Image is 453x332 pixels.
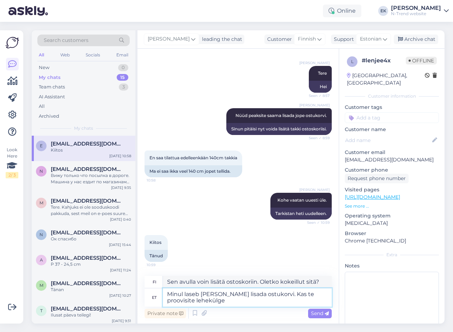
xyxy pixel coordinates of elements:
span: Tere [318,70,327,76]
div: Extra [345,252,439,258]
span: Nüüd peaksite saama lisada jope ostukorvi. [235,113,327,118]
span: Finnish [298,35,316,43]
div: Team chats [39,84,65,91]
div: AI Assistant [39,93,65,100]
div: Look Here [6,147,18,178]
div: fi [153,276,156,288]
div: 3 [119,84,128,91]
div: Tänan [51,287,131,293]
div: Socials [84,50,102,60]
div: [DATE] 9:31 [112,318,131,324]
input: Add a tag [345,112,439,123]
div: 2 / 3 [6,172,18,178]
div: [DATE] 10:27 [109,293,131,298]
div: Kiitos [51,147,131,153]
div: [DATE] 15:44 [109,242,131,247]
div: [GEOGRAPHIC_DATA], [GEOGRAPHIC_DATA] [347,72,425,87]
p: Browser [345,230,439,237]
span: Offline [406,57,437,64]
a: [URL][DOMAIN_NAME] [345,194,400,200]
div: Ок спасибо [51,236,131,242]
span: tea.aagussaar@mail.ee [51,306,124,312]
span: Seen ✓ 8:59 [303,135,330,141]
span: l [351,59,354,64]
p: Customer tags [345,104,439,111]
div: Вижу только что посылка в дороге. Машина у нас ездит по магазинам один раз в неделю. Если хотите ... [51,172,131,185]
p: See more ... [345,203,439,209]
div: Tänud [145,250,168,262]
p: Chrome [TECHNICAL_ID] [345,237,439,245]
span: m [39,283,43,288]
div: All [39,103,45,110]
a: [PERSON_NAME]N-Trend website [391,5,449,17]
img: Askly Logo [6,36,19,49]
span: 10:59 [147,262,173,268]
span: [PERSON_NAME] [148,35,190,43]
div: [DATE] 0:40 [110,217,131,222]
div: Tarkistan heti uudelleen. [270,208,332,220]
div: P 37 - 24,5 cm [51,261,131,268]
span: n [39,232,43,237]
span: Seen ✓ 8:57 [303,93,330,98]
span: 10:58 [147,178,173,183]
textarea: Sen avulla voin lisätä ostoskoriin. Oletko kokeillut sitä? [163,276,332,288]
div: Sinun pitäisi nyt voida lisätä takki ostoskoriisi. [226,123,332,135]
span: [PERSON_NAME] [299,60,330,66]
div: Customer [264,36,292,43]
p: Visited pages [345,186,439,193]
div: Ilusat päeva teilegi! [51,312,131,318]
div: All [37,50,45,60]
p: Operating system [345,212,439,220]
div: et [152,291,157,303]
span: an.bilevich@gmail.com [51,255,124,261]
div: Online [323,5,361,17]
div: Archived [39,113,59,120]
div: Hei [309,81,332,93]
div: # lenjee4x [362,56,406,65]
span: [PERSON_NAME] [299,187,330,192]
span: n [39,168,43,174]
p: [MEDICAL_DATA] [345,220,439,227]
p: [EMAIL_ADDRESS][DOMAIN_NAME] [345,156,439,164]
span: natussi4ka.m@gmail.com [51,166,124,172]
span: Search customers [44,37,88,44]
div: Tere. Kahjuks ei ole sooduskoodi pakkuda, sest meil on e-poes suurem osa kaubavalikust -20% odava... [51,204,131,217]
div: 15 [117,74,128,81]
span: m [39,200,43,205]
textarea: Minul laseb [PERSON_NAME] lisada ostukorvi. Kas te proovisite lehekülge [163,288,332,307]
span: [PERSON_NAME] [299,103,330,108]
p: Customer phone [345,166,439,174]
div: 0 [118,64,128,71]
span: mariliis.oll@gmail.com [51,280,124,287]
span: merilink@outlook.com [51,198,124,204]
div: [DATE] 10:58 [109,153,131,159]
p: Customer email [345,149,439,156]
div: Support [331,36,354,43]
div: Ma ei saa ikka veel 140 cm jopet tellida. [145,165,242,177]
span: My chats [74,125,93,131]
span: a [40,257,43,263]
div: N-Trend website [391,11,441,17]
p: Notes [345,262,439,270]
span: natalya6310@bk.ru [51,229,124,236]
input: Add name [345,136,431,144]
span: Estonian [360,35,381,43]
div: Customer information [345,93,439,99]
div: [PERSON_NAME] [391,5,441,11]
span: Kiitos [149,240,161,245]
div: leading the chat [199,36,242,43]
div: Web [59,50,71,60]
span: En saa tilattua edelleenkään 140cm takkia [149,155,237,160]
div: Archive chat [394,35,438,44]
div: My chats [39,74,61,81]
div: EK [378,6,388,16]
div: New [39,64,49,71]
div: [DATE] 11:24 [110,268,131,273]
div: Email [115,50,130,60]
span: e [40,143,43,148]
span: Send [311,310,329,316]
div: [DATE] 9:35 [111,185,131,190]
div: Request phone number [345,174,409,183]
span: Seen ✓ 10:59 [303,220,330,225]
p: Customer name [345,126,439,133]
